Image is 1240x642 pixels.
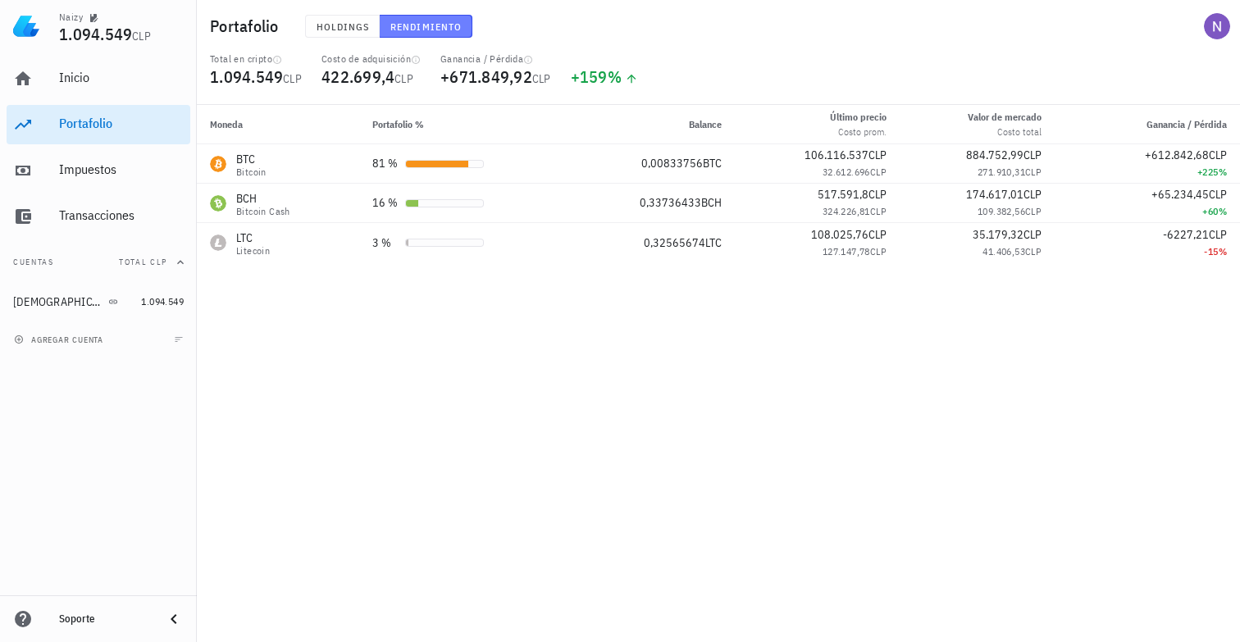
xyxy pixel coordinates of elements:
img: LedgiFi [13,13,39,39]
span: Holdings [316,20,370,33]
div: Transacciones [59,207,184,223]
span: CLP [132,29,151,43]
span: 271.910,31 [978,166,1025,178]
div: Costo total [968,125,1042,139]
th: Ganancia / Pérdida: Sin ordenar. Pulse para ordenar de forma ascendente. [1055,105,1240,144]
div: Litecoin [236,246,270,256]
span: agregar cuenta [17,335,103,345]
button: Holdings [305,15,381,38]
button: Rendimiento [380,15,472,38]
div: Soporte [59,612,151,626]
span: 884.752,99 [966,148,1023,162]
span: CLP [1025,166,1042,178]
div: 81 % [372,155,399,172]
span: BTC [703,156,722,171]
span: CLP [868,187,887,202]
div: +159 [571,69,639,85]
div: Naizy [59,11,83,24]
span: 108.025,76 [811,227,868,242]
div: +225 [1068,164,1227,180]
div: Total en cripto [210,52,302,66]
div: BCH-icon [210,195,226,212]
span: +65.234,45 [1151,187,1209,202]
span: CLP [1025,205,1042,217]
span: CLP [1023,227,1042,242]
span: % [1219,205,1227,217]
span: CLP [870,166,887,178]
span: 422.699,4 [321,66,394,88]
div: Valor de mercado [968,110,1042,125]
div: LTC [236,230,270,246]
div: Bitcoin [236,167,267,177]
div: BCH [236,190,290,207]
span: CLP [394,71,413,86]
div: +60 [1068,203,1227,220]
div: -15 [1068,244,1227,260]
span: +612.842,68 [1145,148,1209,162]
div: Ganancia / Pérdida [440,52,551,66]
div: Costo prom. [830,125,887,139]
span: 174.617,01 [966,187,1023,202]
span: % [1219,245,1227,257]
button: agregar cuenta [10,331,111,348]
th: Balance: Sin ordenar. Pulse para ordenar de forma ascendente. [569,105,734,144]
span: Balance [689,118,722,130]
span: 324.226,81 [823,205,870,217]
a: Inicio [7,59,190,98]
a: Impuestos [7,151,190,190]
div: Inicio [59,70,184,85]
button: CuentasTotal CLP [7,243,190,282]
span: Moneda [210,118,243,130]
span: 127.147,78 [823,245,870,257]
div: avatar [1204,13,1230,39]
span: LTC [705,235,722,250]
span: % [608,66,622,88]
div: Costo de adquisición [321,52,421,66]
span: 32.612.696 [823,166,870,178]
div: BTC [236,151,267,167]
div: LTC-icon [210,234,226,251]
a: Transacciones [7,197,190,236]
h1: Portafolio [210,13,285,39]
span: % [1219,166,1227,178]
a: [DEMOGRAPHIC_DATA] 1.094.549 [7,282,190,321]
div: Impuestos [59,162,184,177]
span: 35.179,32 [973,227,1023,242]
th: Moneda [197,105,359,144]
span: Portafolio % [372,118,424,130]
span: 109.382,56 [978,205,1025,217]
div: BTC-icon [210,156,226,172]
span: CLP [870,205,887,217]
span: 0,32565674 [644,235,705,250]
div: Portafolio [59,116,184,131]
th: Portafolio %: Sin ordenar. Pulse para ordenar de forma ascendente. [359,105,569,144]
span: 0,00833756 [641,156,703,171]
span: Ganancia / Pérdida [1147,118,1227,130]
span: CLP [1025,245,1042,257]
a: Portafolio [7,105,190,144]
span: CLP [1209,227,1227,242]
span: 0,33736433 [640,195,701,210]
span: CLP [532,71,551,86]
span: 41.406,53 [982,245,1025,257]
div: Último precio [830,110,887,125]
span: 517.591,8 [818,187,868,202]
div: 16 % [372,194,399,212]
span: Rendimiento [390,20,462,33]
div: [DEMOGRAPHIC_DATA] [13,295,105,309]
div: Bitcoin Cash [236,207,290,216]
div: 3 % [372,234,399,252]
span: CLP [868,148,887,162]
span: 1.094.549 [210,66,283,88]
span: CLP [1209,187,1227,202]
span: CLP [870,245,887,257]
span: +671.849,92 [440,66,532,88]
span: CLP [1023,148,1042,162]
span: Total CLP [119,257,167,267]
span: -6227,21 [1163,227,1209,242]
span: CLP [283,71,302,86]
span: CLP [1209,148,1227,162]
span: CLP [1023,187,1042,202]
span: 106.116.537 [805,148,868,162]
span: BCH [701,195,722,210]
